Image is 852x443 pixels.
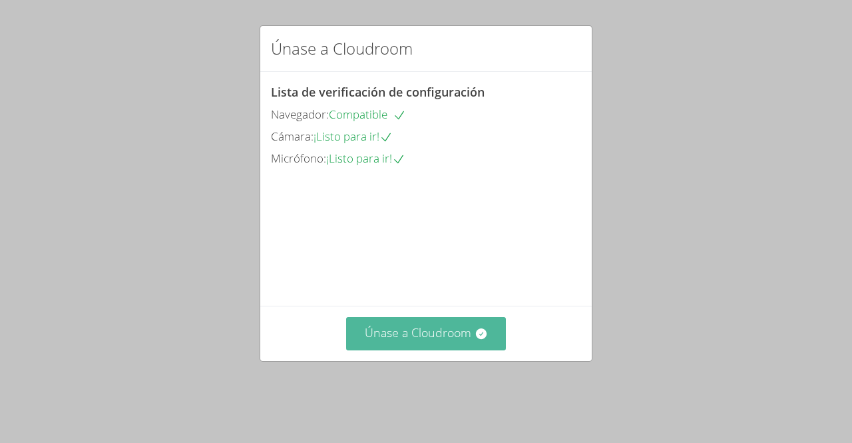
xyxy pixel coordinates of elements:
[271,129,314,144] font: Cámara:
[346,317,507,350] button: Únase a Cloudroom
[365,324,471,340] font: Únase a Cloudroom
[271,84,485,100] font: Lista de verificación de configuración
[271,37,413,59] font: Únase a Cloudroom
[329,107,387,122] font: Compatible
[271,151,326,166] font: Micrófono:
[326,151,392,166] font: ¡Listo para ir!
[271,107,329,122] font: Navegador:
[314,129,379,144] font: ¡Listo para ir!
